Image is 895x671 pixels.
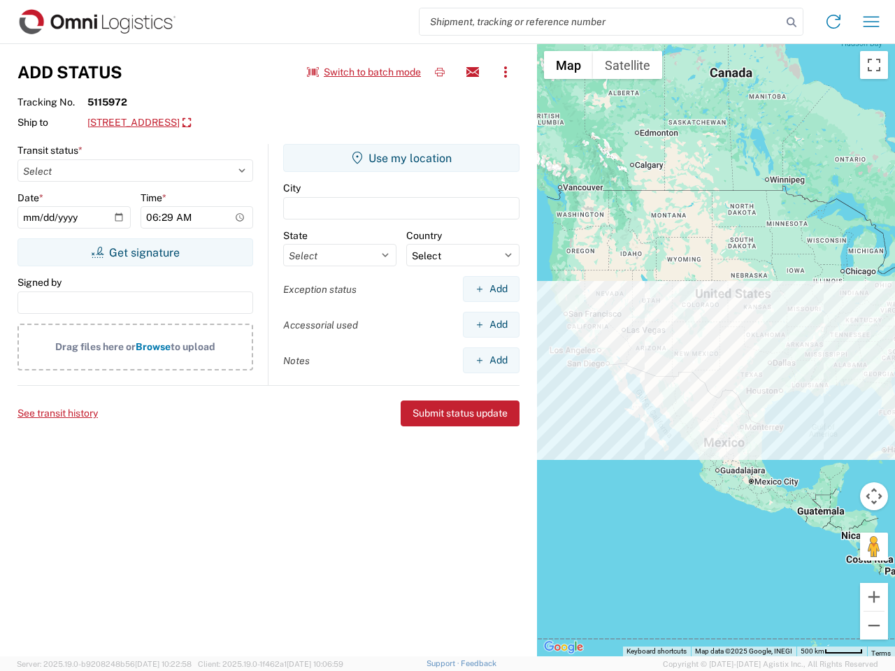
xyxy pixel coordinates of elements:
[663,658,878,670] span: Copyright © [DATE]-[DATE] Agistix Inc., All Rights Reserved
[283,354,310,367] label: Notes
[860,51,888,79] button: Toggle fullscreen view
[626,647,687,656] button: Keyboard shortcuts
[17,402,98,425] button: See transit history
[540,638,587,656] img: Google
[860,583,888,611] button: Zoom in
[406,229,442,242] label: Country
[544,51,593,79] button: Show street map
[401,401,520,426] button: Submit status update
[87,96,127,108] strong: 5115972
[171,341,215,352] span: to upload
[283,144,520,172] button: Use my location
[420,8,782,35] input: Shipment, tracking or reference number
[860,612,888,640] button: Zoom out
[283,319,358,331] label: Accessorial used
[593,51,662,79] button: Show satellite imagery
[307,61,421,84] button: Switch to batch mode
[427,659,461,668] a: Support
[141,192,166,204] label: Time
[17,116,87,129] span: Ship to
[283,182,301,194] label: City
[17,660,192,668] span: Server: 2025.19.0-b9208248b56
[198,660,343,668] span: Client: 2025.19.0-1f462a1
[463,312,520,338] button: Add
[135,660,192,668] span: [DATE] 10:22:58
[283,229,308,242] label: State
[283,283,357,296] label: Exception status
[796,647,867,656] button: Map Scale: 500 km per 51 pixels
[55,341,136,352] span: Drag files here or
[695,647,792,655] span: Map data ©2025 Google, INEGI
[87,111,191,135] a: [STREET_ADDRESS]
[871,649,891,657] a: Terms
[801,647,824,655] span: 500 km
[17,192,43,204] label: Date
[461,659,496,668] a: Feedback
[860,533,888,561] button: Drag Pegman onto the map to open Street View
[136,341,171,352] span: Browse
[17,144,83,157] label: Transit status
[17,238,253,266] button: Get signature
[540,638,587,656] a: Open this area in Google Maps (opens a new window)
[17,62,122,82] h3: Add Status
[17,276,62,289] label: Signed by
[17,96,87,108] span: Tracking No.
[860,482,888,510] button: Map camera controls
[463,276,520,302] button: Add
[463,347,520,373] button: Add
[287,660,343,668] span: [DATE] 10:06:59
